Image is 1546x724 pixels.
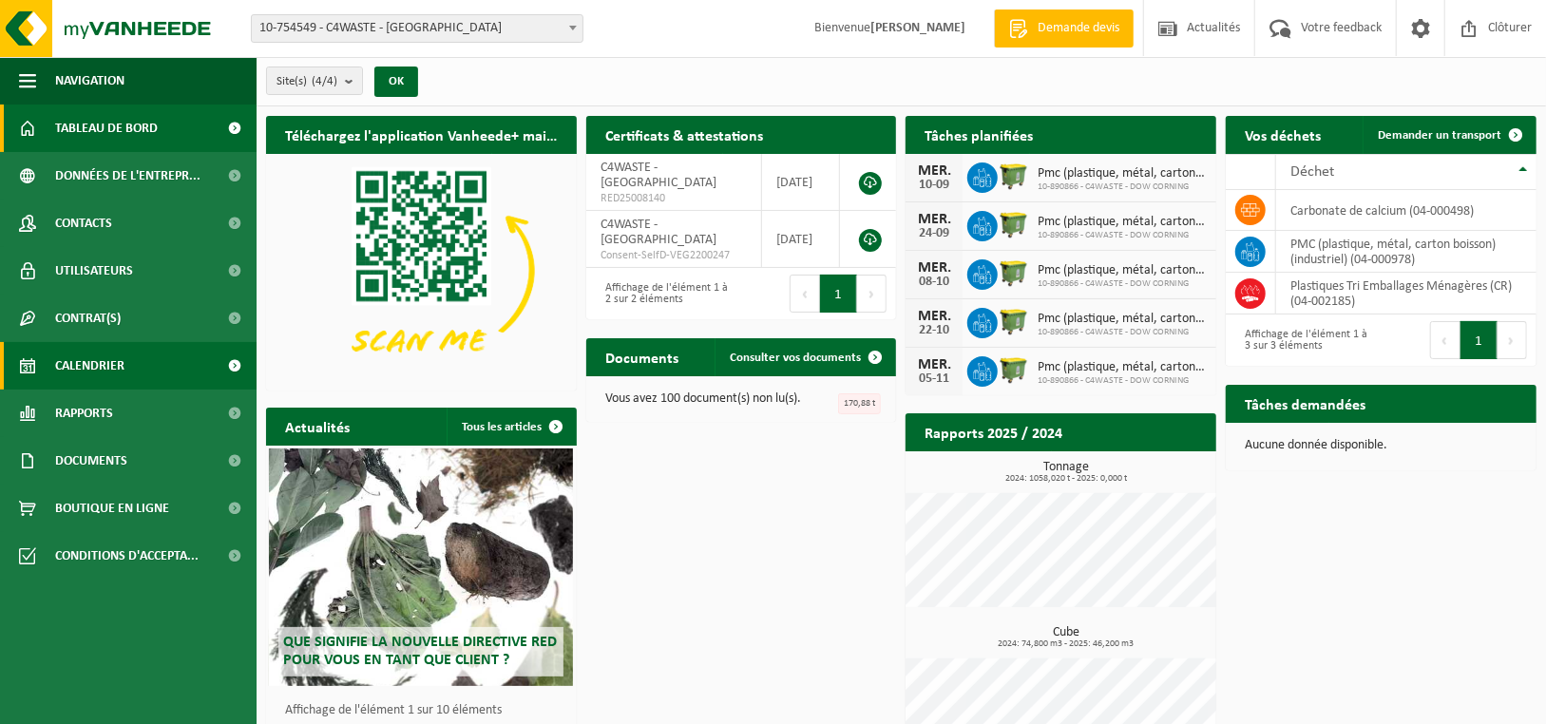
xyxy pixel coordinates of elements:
span: C4WASTE - [GEOGRAPHIC_DATA] [601,218,716,247]
div: 22-10 [915,324,953,337]
span: Navigation [55,57,124,105]
img: WB-1100-HPE-GN-50 [998,257,1030,289]
span: Consulter vos documents [730,352,861,364]
span: Contrat(s) [55,295,121,342]
td: [DATE] [762,154,840,211]
span: Rapports [55,390,113,437]
a: Consulter vos documents [715,338,894,376]
h2: Tâches demandées [1226,385,1384,422]
span: Contacts [55,200,112,247]
span: Que signifie la nouvelle directive RED pour vous en tant que client ? [283,635,557,668]
a: Que signifie la nouvelle directive RED pour vous en tant que client ? [269,448,573,686]
div: MER. [915,163,953,179]
div: 10-09 [915,179,953,192]
h3: Cube [915,626,1216,649]
button: Previous [1430,321,1460,359]
p: Vous avez 100 document(s) non lu(s). [605,392,878,406]
count: (4/4) [312,75,337,87]
span: Calendrier [55,342,124,390]
span: Site(s) [277,67,337,96]
div: MER. [915,212,953,227]
h2: Vos déchets [1226,116,1340,153]
span: 10-890866 - C4WASTE - DOW CORNING [1038,278,1207,290]
h3: Tonnage [915,461,1216,484]
span: C4WASTE - [GEOGRAPHIC_DATA] [601,161,716,190]
button: Next [857,275,887,313]
img: Download de VHEPlus App [266,154,577,387]
span: Demande devis [1033,19,1124,38]
span: Pmc (plastique, métal, carton boisson) (industriel) [1038,166,1207,181]
button: Previous [790,275,820,313]
td: [DATE] [762,211,840,268]
td: PMC (plastique, métal, carton boisson) (industriel) (04-000978) [1276,231,1536,273]
span: 2024: 1058,020 t - 2025: 0,000 t [915,474,1216,484]
a: Tous les articles [447,408,575,446]
h2: Rapports 2025 / 2024 [906,413,1081,450]
span: 10-890866 - C4WASTE - DOW CORNING [1038,375,1207,387]
a: Demander un transport [1363,116,1535,154]
img: WB-1100-HPE-GN-50 [998,160,1030,192]
div: 08-10 [915,276,953,289]
button: OK [374,67,418,97]
div: Affichage de l'élément 1 à 2 sur 2 éléments [596,273,732,314]
span: Demander un transport [1378,129,1501,142]
iframe: chat widget [10,682,317,724]
span: RED25008140 [601,191,748,206]
button: 1 [820,275,857,313]
button: 1 [1460,321,1498,359]
span: Données de l'entrepr... [55,152,200,200]
a: Demande devis [994,10,1134,48]
span: Boutique en ligne [55,485,169,532]
span: 10-890866 - C4WASTE - DOW CORNING [1038,327,1207,338]
span: Tableau de bord [55,105,158,152]
span: Pmc (plastique, métal, carton boisson) (industriel) [1038,312,1207,327]
img: WB-1100-HPE-GN-50 [998,208,1030,240]
strong: [PERSON_NAME] [870,21,965,35]
td: Plastiques Tri Emballages Ménagères (CR) (04-002185) [1276,273,1536,314]
span: 10-890866 - C4WASTE - DOW CORNING [1038,181,1207,193]
p: Aucune donnée disponible. [1245,439,1517,452]
span: 10-890866 - C4WASTE - DOW CORNING [1038,230,1207,241]
span: 2024: 74,800 m3 - 2025: 46,200 m3 [915,639,1216,649]
span: Pmc (plastique, métal, carton boisson) (industriel) [1038,215,1207,230]
button: Site(s)(4/4) [266,67,363,95]
img: WB-1100-HPE-GN-50 [998,353,1030,386]
h2: Tâches planifiées [906,116,1052,153]
h2: Certificats & attestations [586,116,782,153]
span: Conditions d'accepta... [55,532,199,580]
img: WB-1100-HPE-GN-50 [998,305,1030,337]
td: carbonate de calcium (04-000498) [1276,190,1536,231]
span: Utilisateurs [55,247,133,295]
span: Consent-SelfD-VEG2200247 [601,248,748,263]
div: MER. [915,309,953,324]
span: Pmc (plastique, métal, carton boisson) (industriel) [1038,360,1207,375]
div: Affichage de l'élément 1 à 3 sur 3 éléments [1235,319,1371,361]
span: 10-754549 - C4WASTE - MONT-SUR-MARCHIENNE [251,14,583,43]
h2: Téléchargez l'application Vanheede+ maintenant! [266,116,577,153]
h2: Documents [586,338,697,375]
h2: Actualités [266,408,369,445]
div: MER. [915,260,953,276]
a: Consulter les rapports [1051,450,1214,488]
span: Pmc (plastique, métal, carton boisson) (industriel) [1038,263,1207,278]
div: MER. [915,357,953,372]
div: 05-11 [915,372,953,386]
button: Next [1498,321,1527,359]
span: Déchet [1290,164,1334,180]
span: 10-754549 - C4WASTE - MONT-SUR-MARCHIENNE [252,15,582,42]
span: Documents [55,437,127,485]
p: Affichage de l'élément 1 sur 10 éléments [285,704,567,717]
div: 24-09 [915,227,953,240]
